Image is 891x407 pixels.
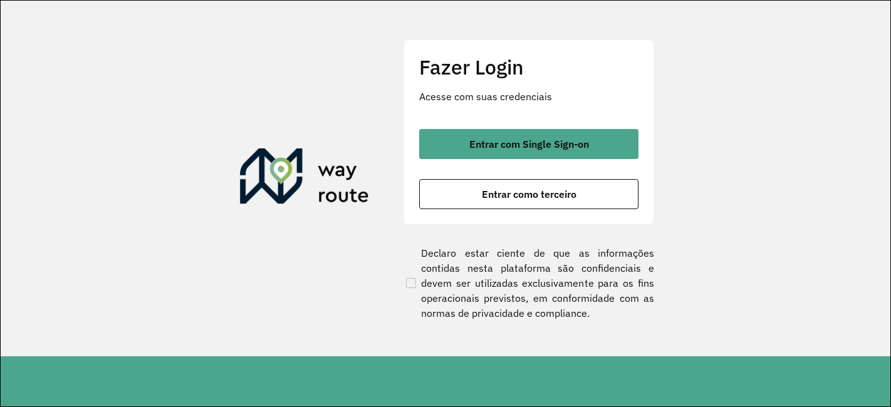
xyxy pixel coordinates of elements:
[419,89,638,104] p: Acesse com suas credenciais
[419,129,638,159] button: button
[419,179,638,209] button: button
[469,139,589,149] span: Entrar com Single Sign-on
[240,148,369,209] img: Roteirizador AmbevTech
[404,245,654,321] label: Declaro estar ciente de que as informações contidas nesta plataforma são confidenciais e devem se...
[482,189,576,199] span: Entrar como terceiro
[419,55,638,79] h2: Fazer Login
